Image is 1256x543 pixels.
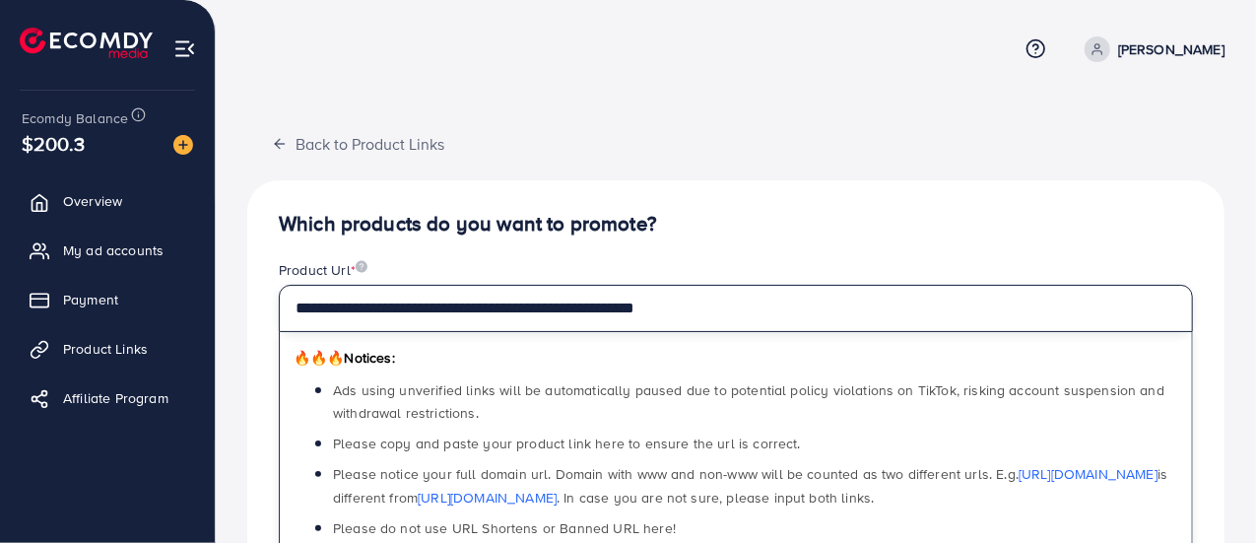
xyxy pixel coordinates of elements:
[1172,454,1241,528] iframe: Chat
[15,231,200,270] a: My ad accounts
[333,464,1167,507] span: Please notice your full domain url. Domain with www and non-www will be counted as two different ...
[173,37,196,60] img: menu
[1019,464,1157,484] a: [URL][DOMAIN_NAME]
[294,348,344,368] span: 🔥🔥🔥
[279,260,367,280] label: Product Url
[63,339,148,359] span: Product Links
[63,240,164,260] span: My ad accounts
[173,135,193,155] img: image
[22,108,128,128] span: Ecomdy Balance
[1118,37,1224,61] p: [PERSON_NAME]
[22,129,85,158] span: $200.3
[247,122,469,165] button: Back to Product Links
[333,380,1164,423] span: Ads using unverified links will be automatically paused due to potential policy violations on Tik...
[15,280,200,319] a: Payment
[63,290,118,309] span: Payment
[63,191,122,211] span: Overview
[294,348,395,368] span: Notices:
[418,488,557,508] a: [URL][DOMAIN_NAME]
[63,388,168,408] span: Affiliate Program
[15,329,200,369] a: Product Links
[1077,36,1224,62] a: [PERSON_NAME]
[279,212,1193,237] h4: Which products do you want to promote?
[333,518,676,538] span: Please do not use URL Shortens or Banned URL here!
[15,181,200,221] a: Overview
[20,28,153,58] img: logo
[333,434,801,453] span: Please copy and paste your product link here to ensure the url is correct.
[15,378,200,418] a: Affiliate Program
[356,260,367,273] img: image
